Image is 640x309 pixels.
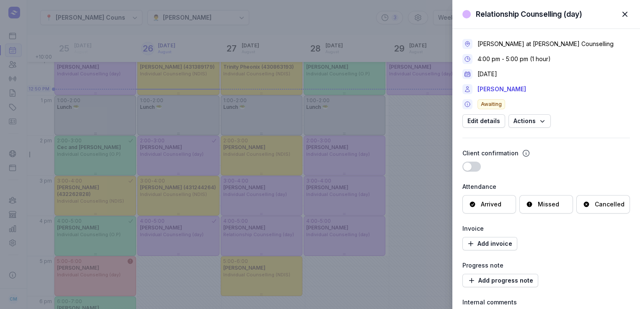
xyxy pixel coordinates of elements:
[462,297,630,307] div: Internal comments
[462,148,519,158] div: Client confirmation
[481,200,501,209] div: Arrived
[477,99,505,109] span: Awaiting
[467,116,500,126] span: Edit details
[538,200,559,209] div: Missed
[595,200,625,209] div: Cancelled
[462,182,630,192] div: Attendance
[477,40,614,48] div: [PERSON_NAME] at [PERSON_NAME] Counselling
[467,276,533,286] span: Add progress note
[477,70,497,78] div: [DATE]
[514,116,546,126] span: Actions
[462,114,505,128] button: Edit details
[508,114,551,128] button: Actions
[477,84,526,94] a: [PERSON_NAME]
[467,239,512,249] span: Add invoice
[477,55,551,63] div: 4:00 pm - 5:00 pm (1 hour)
[462,260,630,270] div: Progress note
[476,9,582,19] div: Relationship Counselling (day)
[462,224,630,234] div: Invoice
